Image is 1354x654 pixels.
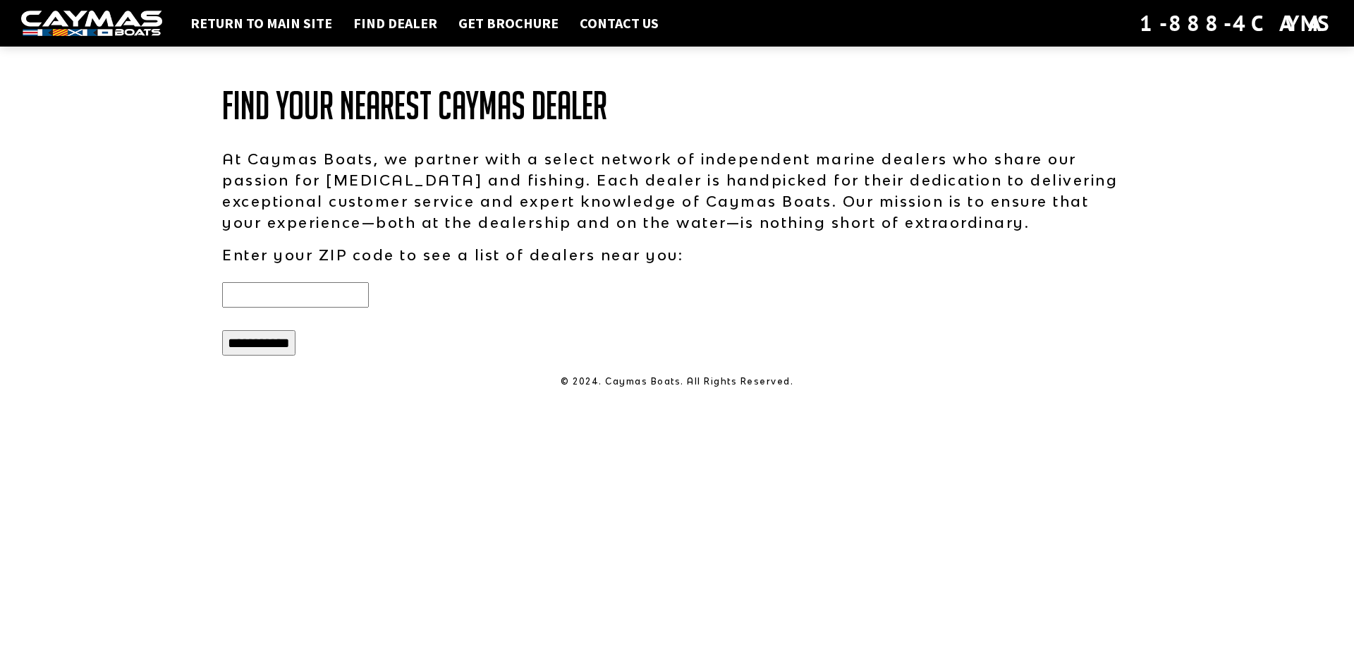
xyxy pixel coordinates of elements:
[222,148,1132,233] p: At Caymas Boats, we partner with a select network of independent marine dealers who share our pas...
[451,14,566,32] a: Get Brochure
[1140,8,1333,39] div: 1-888-4CAYMAS
[346,14,444,32] a: Find Dealer
[183,14,339,32] a: Return to main site
[21,11,162,37] img: white-logo-c9c8dbefe5ff5ceceb0f0178aa75bf4bb51f6bca0971e226c86eb53dfe498488.png
[222,85,1132,127] h1: Find Your Nearest Caymas Dealer
[222,375,1132,388] p: © 2024. Caymas Boats. All Rights Reserved.
[222,244,1132,265] p: Enter your ZIP code to see a list of dealers near you:
[573,14,666,32] a: Contact Us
